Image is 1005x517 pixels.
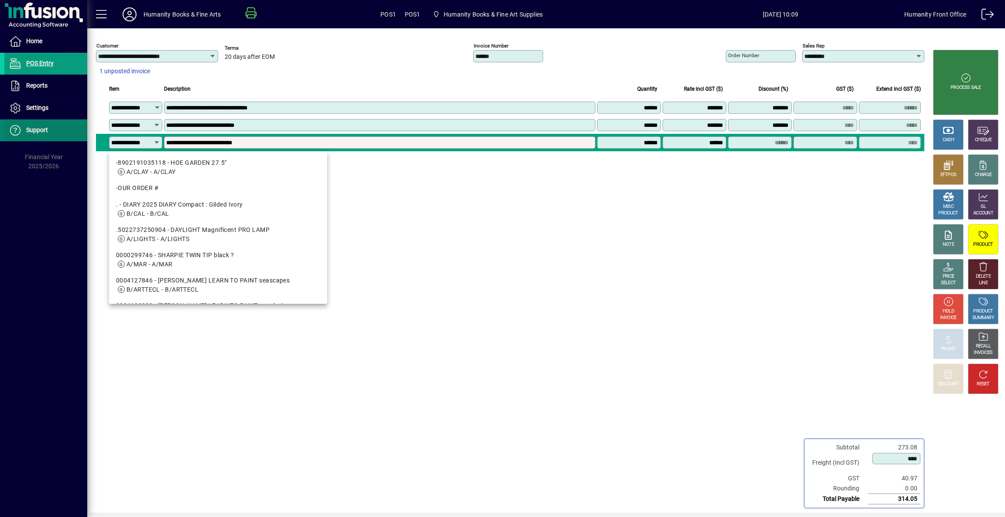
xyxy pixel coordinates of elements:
span: B/ARTTECL - B/ARTTECL [126,286,198,293]
div: -8902191035118 - HOE GARDEN 27.5" [116,158,320,167]
div: . - DIARY 2025 DIARY Compact : Gilded Ivory [116,200,320,209]
span: Rate incl GST ($) [684,84,723,94]
div: GL [981,204,986,210]
div: PRODUCT [973,241,993,248]
button: Profile [116,7,144,22]
mat-option: . - DIARY 2025 DIARY Compact : Gilded Ivory [109,197,327,222]
div: RESET [977,381,990,388]
span: Humanity Books & Fine Art Supplies [444,7,543,21]
mat-option: 0004133080 - COLLINS LEARN TO PAINT people # [109,298,327,332]
span: A/MAR - A/MAR [126,261,173,268]
div: RECALL [976,343,991,350]
div: SELECT [941,280,956,286]
a: Settings [4,97,87,119]
span: Quantity [637,84,657,94]
span: [DATE] 10:09 [656,7,904,21]
td: 273.08 [868,442,920,452]
mat-option: 0004127846 - COLLINS LEARN TO PAINT seascapes [109,272,327,298]
span: A/LIGHTS - A/LIGHTS [126,235,189,242]
span: Humanity Books & Fine Art Supplies [429,7,546,22]
td: 314.05 [868,494,920,504]
div: HOLD [943,308,954,315]
td: Total Payable [808,494,868,504]
span: POS1 [405,7,420,21]
mat-label: Sales rep [803,43,824,49]
div: 0004133080 - [PERSON_NAME] LEARN TO PAINT people # [116,301,320,310]
td: GST [808,473,868,483]
div: LINE [979,280,988,286]
td: Subtotal [808,442,868,452]
span: Support [26,126,48,133]
span: Extend incl GST ($) [876,84,921,94]
mat-label: Invoice number [474,43,509,49]
td: Rounding [808,483,868,494]
div: DELETE [976,273,991,280]
span: Terms [225,45,277,51]
td: 0.00 [868,483,920,494]
div: EFTPOS [940,172,957,178]
a: Home [4,31,87,52]
mat-option: 0000299746 - SHARPIE TWIN TIP black ? [109,247,327,272]
mat-label: Customer [96,43,119,49]
span: 1 unposted invoice [99,67,150,76]
div: SUMMARY [972,315,994,321]
a: Logout [975,2,994,30]
span: Item [109,84,120,94]
div: MISC [943,204,954,210]
div: CHARGE [975,172,992,178]
div: Humanity Books & Fine Arts [144,7,221,21]
span: POS1 [380,7,396,21]
div: PRICE [943,273,954,280]
div: ACCOUNT [973,210,993,217]
div: INVOICE [940,315,956,321]
div: PROFIT [941,346,956,353]
div: DISCOUNT [938,381,959,388]
td: 40.97 [868,473,920,483]
span: Discount (%) [759,84,788,94]
span: Settings [26,104,48,111]
div: 0000299746 - SHARPIE TWIN TIP black ? [116,251,320,260]
span: A/CLAY - A/CLAY [126,168,176,175]
div: CHEQUE [975,137,991,143]
span: Description [164,84,191,94]
div: 0004127846 - [PERSON_NAME] LEARN TO PAINT seascapes [116,276,320,285]
mat-option: -OUR ORDER # [109,180,327,197]
div: PRODUCT [938,210,958,217]
div: -OUR ORDER # [116,184,320,193]
div: INVOICES [974,350,992,356]
div: CASH [943,137,954,143]
span: Home [26,37,42,44]
span: POS Entry [26,60,54,67]
button: 1 unposted invoice [96,64,154,79]
span: Reports [26,82,48,89]
div: Humanity Front Office [904,7,966,21]
td: Freight (Incl GST) [808,452,868,473]
div: .5022737250904 - DAYLIGHT Magnificent PRO LAMP [116,225,320,235]
a: Reports [4,75,87,97]
span: GST ($) [836,84,854,94]
mat-option: .5022737250904 - DAYLIGHT Magnificent PRO LAMP [109,222,327,247]
mat-label: Order number [728,52,759,58]
div: NOTE [943,241,954,248]
div: PROCESS SALE [950,85,981,91]
span: B/CAL - B/CAL [126,210,169,217]
div: PRODUCT [973,308,993,315]
mat-option: -8902191035118 - HOE GARDEN 27.5" [109,155,327,180]
span: 20 days after EOM [225,54,275,61]
a: Support [4,119,87,141]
